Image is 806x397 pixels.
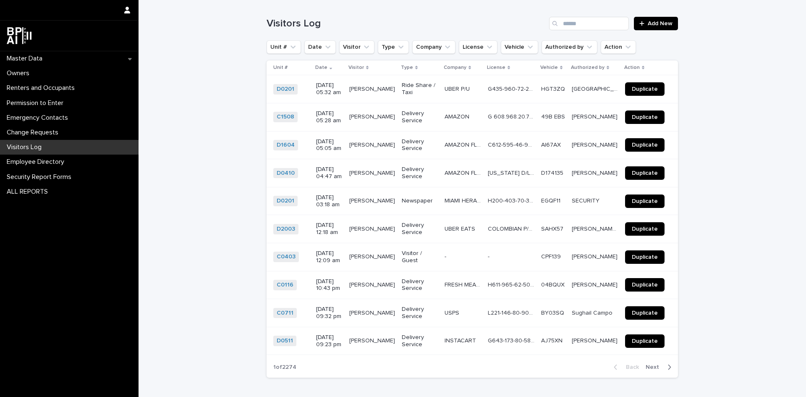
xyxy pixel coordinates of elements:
[632,254,658,260] span: Duplicate
[316,222,343,236] p: [DATE] 12:18 am
[572,224,620,233] p: Hector Eduardo Leon Rivera
[402,110,438,124] p: Delivery Service
[624,63,640,72] p: Action
[625,250,665,264] a: Duplicate
[572,112,619,121] p: Eduardo Sacco
[267,243,678,271] tr: C0403 [DATE] 12:09 am[PERSON_NAME][PERSON_NAME] Visitor / Guest-- -- CPF139CPF139 [PERSON_NAME][P...
[267,18,546,30] h1: Visitors Log
[349,168,397,177] p: JONATHAN TAPIA
[445,252,448,260] p: -
[316,306,343,320] p: [DATE] 09:32 pm
[488,168,536,177] p: MARYLAND D/L MD10275416278
[632,114,658,120] span: Duplicate
[402,197,438,205] p: Newspaper
[445,112,471,121] p: AMAZON
[378,40,409,54] button: Type
[445,140,483,149] p: AMAZON FLEX
[487,63,505,72] p: License
[572,168,619,177] p: Martin De Ferrari
[445,224,477,233] p: UBER EATS
[541,224,565,233] p: SAHX57
[488,252,491,260] p: -
[632,86,658,92] span: Duplicate
[402,222,438,236] p: Delivery Service
[601,40,636,54] button: Action
[267,103,678,131] tr: C1508 [DATE] 05:28 am[PERSON_NAME][PERSON_NAME] Delivery ServiceAMAZONAMAZON G 608.968.20.700.0G ...
[445,84,471,93] p: UBER P/U
[316,194,343,208] p: [DATE] 03:18 am
[412,40,455,54] button: Company
[339,40,374,54] button: Visitor
[632,226,658,232] span: Duplicate
[402,138,438,152] p: Delivery Service
[541,140,563,149] p: AI67AX
[349,280,397,289] p: LUIS HERNANDEZ
[549,17,629,30] input: Search
[445,168,483,177] p: AMAZON FLEX
[3,158,71,166] p: Employee Directory
[267,327,678,355] tr: D0511 [DATE] 09:23 pm[PERSON_NAME][PERSON_NAME] Delivery ServiceINSTACARTINSTACART G643-173-80-58...
[316,110,343,124] p: [DATE] 05:28 am
[625,138,665,152] a: Duplicate
[316,278,343,292] p: [DATE] 10:43 pm
[304,40,336,54] button: Date
[625,334,665,348] a: Duplicate
[625,110,665,124] a: Duplicate
[541,308,566,317] p: BY03SQ
[316,166,343,180] p: [DATE] 04:47 am
[349,252,397,260] p: LEONARDO HERNANDEZ
[267,187,678,215] tr: D0201 [DATE] 03:18 am[PERSON_NAME][PERSON_NAME] NewspaperMIAMI HERALDMIAMI HERALD H200-403-70-389...
[402,334,438,348] p: Delivery Service
[349,308,397,317] p: [PERSON_NAME]
[607,363,642,371] button: Back
[632,338,658,344] span: Duplicate
[648,21,673,26] span: Add New
[632,170,658,176] span: Duplicate
[3,55,49,63] p: Master Data
[267,40,301,54] button: Unit #
[501,40,538,54] button: Vehicle
[3,129,65,137] p: Change Requests
[540,63,558,72] p: Vehicle
[572,84,620,93] p: [GEOGRAPHIC_DATA]
[621,364,639,370] span: Back
[488,140,536,149] p: C612-595-46-900-0
[349,196,397,205] p: [PERSON_NAME]
[541,280,566,289] p: 04BQUX
[488,196,536,205] p: H200-403-70-389-0
[316,334,343,348] p: [DATE] 09:23 pm
[277,281,293,289] a: C0116
[541,168,565,177] p: D174135
[541,252,563,260] p: CPF139
[541,84,567,93] p: HGT3ZQ
[445,196,483,205] p: MIAMI HERALD
[402,306,438,320] p: Delivery Service
[277,170,295,177] a: D0410
[402,166,438,180] p: Delivery Service
[402,278,438,292] p: Delivery Service
[488,336,536,344] p: G643-173-80-587-0
[267,159,678,187] tr: D0410 [DATE] 04:47 am[PERSON_NAME][PERSON_NAME] Delivery ServiceAMAZON FLEXAMAZON FLEX [US_STATE]...
[349,224,397,233] p: JUAN DELGADILLO
[316,250,343,264] p: [DATE] 12:09 am
[625,306,665,320] a: Duplicate
[273,63,288,72] p: Unit #
[349,112,397,121] p: [PERSON_NAME]
[402,250,438,264] p: Visitor / Guest
[542,40,597,54] button: Authorized by
[444,63,466,72] p: Company
[315,63,327,72] p: Date
[572,280,619,289] p: [PERSON_NAME]
[267,357,303,378] p: 1 of 2274
[625,82,665,96] a: Duplicate
[642,363,678,371] button: Next
[3,188,55,196] p: ALL REPORTS
[445,336,478,344] p: INSTACART
[277,310,293,317] a: C0711
[572,336,619,344] p: Reginald Baker
[3,99,70,107] p: Permission to Enter
[267,75,678,103] tr: D0201 [DATE] 05:32 am[PERSON_NAME][PERSON_NAME] Ride Share / TaxiUBER P/UUBER P/U G435-960-72-220...
[3,114,75,122] p: Emergency Contacts
[277,197,294,205] a: D0201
